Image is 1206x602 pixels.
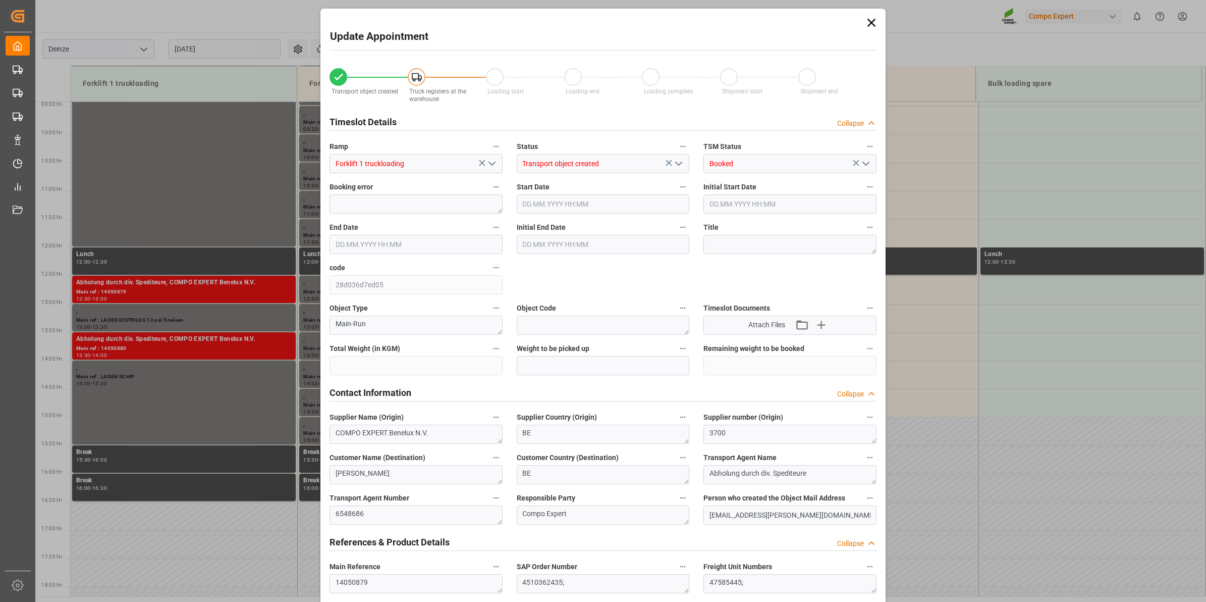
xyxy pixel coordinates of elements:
[703,194,876,214] input: DD.MM.YYYY HH:MM
[703,453,777,463] span: Transport Agent Name
[330,115,397,129] h2: Timeslot Details
[703,222,719,233] span: Title
[863,302,876,315] button: Timeslot Documents
[703,412,783,423] span: Supplier number (Origin)
[863,180,876,193] button: Initial Start Date
[857,156,872,172] button: open menu
[489,261,503,274] button: code
[517,493,575,504] span: Responsible Party
[676,451,689,464] button: Customer Country (Destination)
[837,538,864,549] div: Collapse
[517,506,690,525] textarea: Compo Expert
[517,453,619,463] span: Customer Country (Destination)
[330,493,409,504] span: Transport Agent Number
[489,180,503,193] button: Booking error
[863,560,876,573] button: Freight Unit Numbers
[330,222,358,233] span: End Date
[489,221,503,234] button: End Date
[863,491,876,505] button: Person who created the Object Mail Address
[330,141,348,152] span: Ramp
[676,302,689,315] button: Object Code
[489,491,503,505] button: Transport Agent Number
[703,141,741,152] span: TSM Status
[330,182,373,192] span: Booking error
[703,493,845,504] span: Person who created the Object Mail Address
[489,411,503,424] button: Supplier Name (Origin)
[517,574,690,593] textarea: 4510362435;
[489,451,503,464] button: Customer Name (Destination)
[409,88,466,103] span: Truck registers at the warehouse
[517,343,589,354] span: Weight to be picked up
[863,411,876,424] button: Supplier number (Origin)
[676,221,689,234] button: Initial End Date
[330,263,345,273] span: code
[863,451,876,464] button: Transport Agent Name
[863,221,876,234] button: Title
[517,194,690,214] input: DD.MM.YYYY HH:MM
[517,222,566,233] span: Initial End Date
[483,156,499,172] button: open menu
[676,140,689,153] button: Status
[330,343,400,354] span: Total Weight (in KGM)
[487,88,524,95] span: Loading start
[800,88,838,95] span: Shipment end
[676,560,689,573] button: SAP Order Number
[703,343,804,354] span: Remaining weight to be booked
[489,560,503,573] button: Main Reference
[703,562,772,572] span: Freight Unit Numbers
[517,425,690,444] textarea: BE
[489,302,503,315] button: Object Type
[703,303,770,314] span: Timeslot Documents
[837,389,864,399] div: Collapse
[676,180,689,193] button: Start Date
[703,465,876,484] textarea: Abholung durch div. Spediteure
[330,316,503,335] textarea: Main-Run
[676,491,689,505] button: Responsible Party
[517,562,577,572] span: SAP Order Number
[722,88,762,95] span: Shipment start
[330,453,425,463] span: Customer Name (Destination)
[566,88,599,95] span: Loading end
[671,156,686,172] button: open menu
[748,320,785,330] span: Attach Files
[517,412,597,423] span: Supplier Country (Origin)
[517,182,550,192] span: Start Date
[676,342,689,355] button: Weight to be picked up
[489,342,503,355] button: Total Weight (in KGM)
[330,29,428,45] h2: Update Appointment
[703,425,876,444] textarea: 3700
[330,303,368,314] span: Object Type
[863,342,876,355] button: Remaining weight to be booked
[517,235,690,254] input: DD.MM.YYYY HH:MM
[330,235,503,254] input: DD.MM.YYYY HH:MM
[517,465,690,484] textarea: BE
[330,574,503,593] textarea: 14050879
[644,88,693,95] span: Loading complete
[330,506,503,525] textarea: 6548686
[330,154,503,173] input: Type to search/select
[330,465,503,484] textarea: [PERSON_NAME]
[517,154,690,173] input: Type to search/select
[330,425,503,444] textarea: COMPO EXPERT Benelux N.V.
[517,303,556,314] span: Object Code
[837,118,864,129] div: Collapse
[703,574,876,593] textarea: 47585445;
[489,140,503,153] button: Ramp
[703,182,756,192] span: Initial Start Date
[676,411,689,424] button: Supplier Country (Origin)
[330,562,380,572] span: Main Reference
[863,140,876,153] button: TSM Status
[330,535,450,549] h2: References & Product Details
[330,412,404,423] span: Supplier Name (Origin)
[330,386,411,399] h2: Contact Information
[332,88,398,95] span: Transport object created
[517,141,538,152] span: Status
